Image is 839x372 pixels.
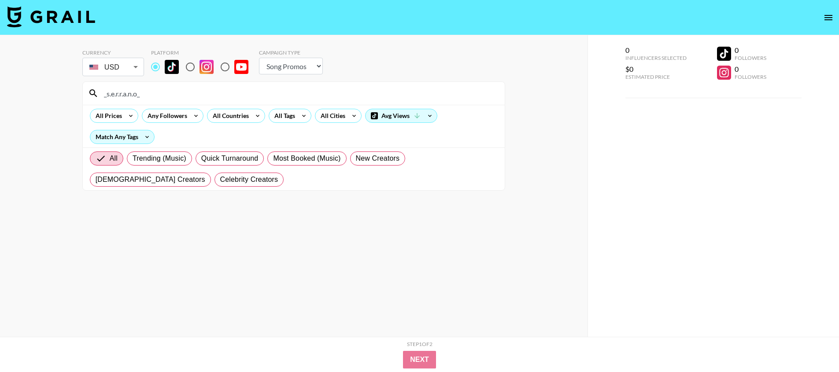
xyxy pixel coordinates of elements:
[735,55,766,61] div: Followers
[269,109,297,122] div: All Tags
[201,153,259,164] span: Quick Turnaround
[625,46,687,55] div: 0
[625,55,687,61] div: Influencers Selected
[96,174,205,185] span: [DEMOGRAPHIC_DATA] Creators
[99,86,499,100] input: Search by User Name
[366,109,437,122] div: Avg Views
[735,46,766,55] div: 0
[625,74,687,80] div: Estimated Price
[200,60,214,74] img: Instagram
[110,153,118,164] span: All
[315,109,347,122] div: All Cities
[133,153,186,164] span: Trending (Music)
[90,109,124,122] div: All Prices
[735,65,766,74] div: 0
[403,351,436,368] button: Next
[234,60,248,74] img: YouTube
[82,49,144,56] div: Currency
[90,130,154,144] div: Match Any Tags
[151,49,255,56] div: Platform
[7,6,95,27] img: Grail Talent
[735,74,766,80] div: Followers
[273,153,340,164] span: Most Booked (Music)
[820,9,837,26] button: open drawer
[220,174,278,185] span: Celebrity Creators
[207,109,251,122] div: All Countries
[142,109,189,122] div: Any Followers
[84,59,142,75] div: USD
[259,49,323,56] div: Campaign Type
[625,65,687,74] div: $0
[795,328,828,361] iframe: Drift Widget Chat Controller
[407,341,432,347] div: Step 1 of 2
[165,60,179,74] img: TikTok
[356,153,400,164] span: New Creators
